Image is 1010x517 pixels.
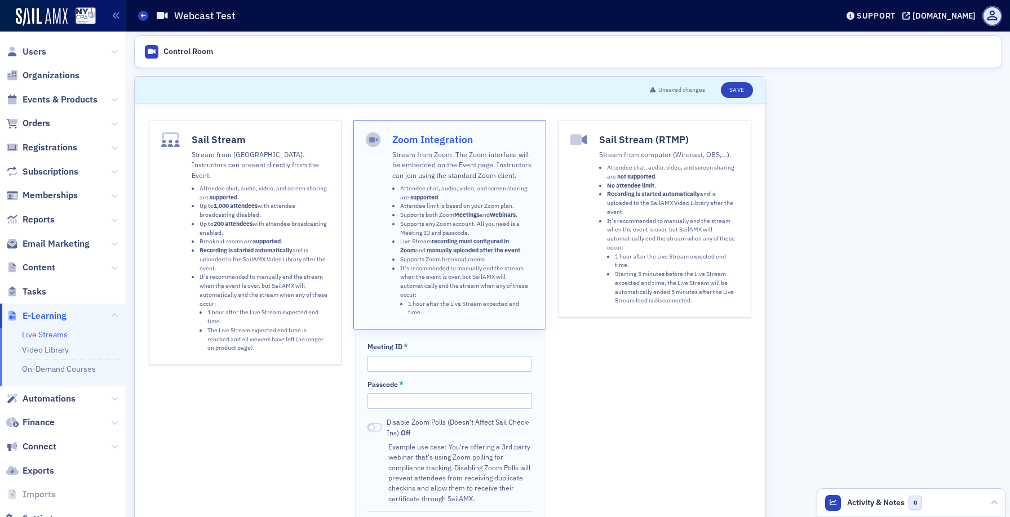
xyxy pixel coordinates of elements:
[607,181,654,189] strong: No attendee limit
[400,237,509,254] strong: recording must configured in Zoom
[6,488,56,501] a: Imports
[163,47,213,57] div: Control Room
[400,264,534,318] li: It's recommended to manually end the stream when the event is over, but SailAMX will automaticall...
[6,93,98,106] a: Events & Products
[558,120,751,318] button: Sail Stream (RTMP)Stream from computer (Wirecast, OBS,…).Attendee chat, audio, video, and screen ...
[404,342,408,352] abbr: This field is required
[388,442,531,503] div: Example use case: You're offering a 3rd party webinar that's using Zoom polling for compliance tr...
[23,238,90,250] span: Email Marketing
[68,7,96,26] a: View Homepage
[23,93,98,106] span: Events & Products
[22,329,68,340] a: Live Streams
[22,345,69,355] a: Video Library
[367,342,402,351] div: Meeting ID
[982,6,1002,26] span: Profile
[410,193,438,201] strong: supported
[6,261,55,274] a: Content
[214,202,258,210] strong: 1,000 attendees
[6,310,67,322] a: E-Learning
[607,163,738,181] li: Attendee chat, audio, video, and screen sharing are .
[6,416,55,429] a: Finance
[408,300,534,318] li: 1 hour after the Live Stream expected end time.
[353,120,546,329] button: Zoom IntegrationStream from Zoom. The Zoom interface will be embedded on the Event page. Instruct...
[912,11,976,21] div: [DOMAIN_NAME]
[6,117,50,130] a: Orders
[658,86,705,95] span: Unsaved changes
[23,141,77,154] span: Registrations
[200,202,329,220] li: Up to with attendee broadcasting disabled.
[367,380,398,389] div: Passcode
[23,117,50,130] span: Orders
[23,286,46,298] span: Tasks
[200,220,329,238] li: Up to with attendee broadcasting enabled.
[392,132,534,147] h4: Zoom Integration
[200,273,329,353] li: It's recommended to manually end the stream when the event is over, but SailAMX will automaticall...
[6,465,54,477] a: Exports
[6,238,90,250] a: Email Marketing
[399,380,404,390] abbr: This field is required
[192,132,329,147] h4: Sail Stream
[902,12,980,20] button: [DOMAIN_NAME]
[607,217,738,306] li: It's recommended to manually end the stream when the event is over, but SailAMX will automaticall...
[387,417,532,438] span: Disable Zoom Polls (Doesn't Affect Sail Check-Ins)
[200,246,329,273] li: and is uploaded to the SailAMX Video Library after the event.
[367,423,382,431] span: Off
[23,465,54,477] span: Exports
[599,149,738,159] p: Stream from computer (Wirecast, OBS,…).
[23,69,79,82] span: Organizations
[400,211,534,220] li: Supports both Zoom and .
[6,440,56,453] a: Connect
[23,440,56,453] span: Connect
[6,69,79,82] a: Organizations
[174,9,235,23] h1: Webcast Test
[599,132,738,147] h4: Sail Stream (RTMP)
[6,393,76,405] a: Automations
[400,220,534,238] li: Supports any Zoom account. All you need is a Meeting ID and passcode.
[490,211,516,219] strong: Webinars
[23,261,55,274] span: Content
[400,202,534,211] li: Attendee limit is based on your Zoom plan.
[210,193,237,201] strong: supported
[23,310,67,322] span: E-Learning
[200,237,329,246] li: Breakout rooms are .
[6,286,46,298] a: Tasks
[207,326,329,353] li: The Live Stream expected end time is reached and all viewers have left (no longer on product page).
[615,270,738,305] li: Starting 5 minutes before the Live Stream expected end time, the Live Stream will be automaticall...
[607,181,738,190] li: .
[847,497,905,509] span: Activity & Notes
[400,237,534,255] li: Live Stream and .
[401,428,410,437] span: Off
[6,46,46,58] a: Users
[200,246,293,254] strong: Recording is started automatically
[607,190,738,216] li: and is uploaded to the SailAMX Video Library after the event.
[253,237,281,245] strong: supported
[76,7,96,25] img: SailAMX
[392,149,534,180] p: Stream from Zoom. The Zoom interface will be embedded on the Event page. Instructors can join usi...
[192,149,329,180] p: Stream from [GEOGRAPHIC_DATA]. Instructors can present directly from the Event.
[23,488,56,501] span: Imports
[149,120,342,365] button: Sail StreamStream from [GEOGRAPHIC_DATA]. Instructors can present directly from the Event.Attende...
[207,308,329,326] li: 1 hour after the Live Stream expected end time.
[400,184,534,202] li: Attendee chat, audio, video, and screen sharing are .
[214,220,252,228] strong: 200 attendees
[22,364,96,374] a: On-Demand Courses
[23,189,78,202] span: Memberships
[857,11,896,21] div: Support
[909,496,923,510] span: 0
[139,40,219,64] a: Control Room
[6,189,78,202] a: Memberships
[23,393,76,405] span: Automations
[23,416,55,429] span: Finance
[607,190,700,198] strong: Recording is started automatically
[615,252,738,270] li: 1 hour after the Live Stream expected end time.
[427,246,520,254] strong: manually uploaded after the event
[23,213,55,226] span: Reports
[400,255,534,264] li: Supports Zoom breakout rooms
[200,184,329,202] li: Attendee chat, audio, video, and screen sharing are .
[23,46,46,58] span: Users
[6,213,55,226] a: Reports
[454,211,480,219] strong: Meetings
[721,82,753,98] button: Save
[16,8,68,26] img: SailAMX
